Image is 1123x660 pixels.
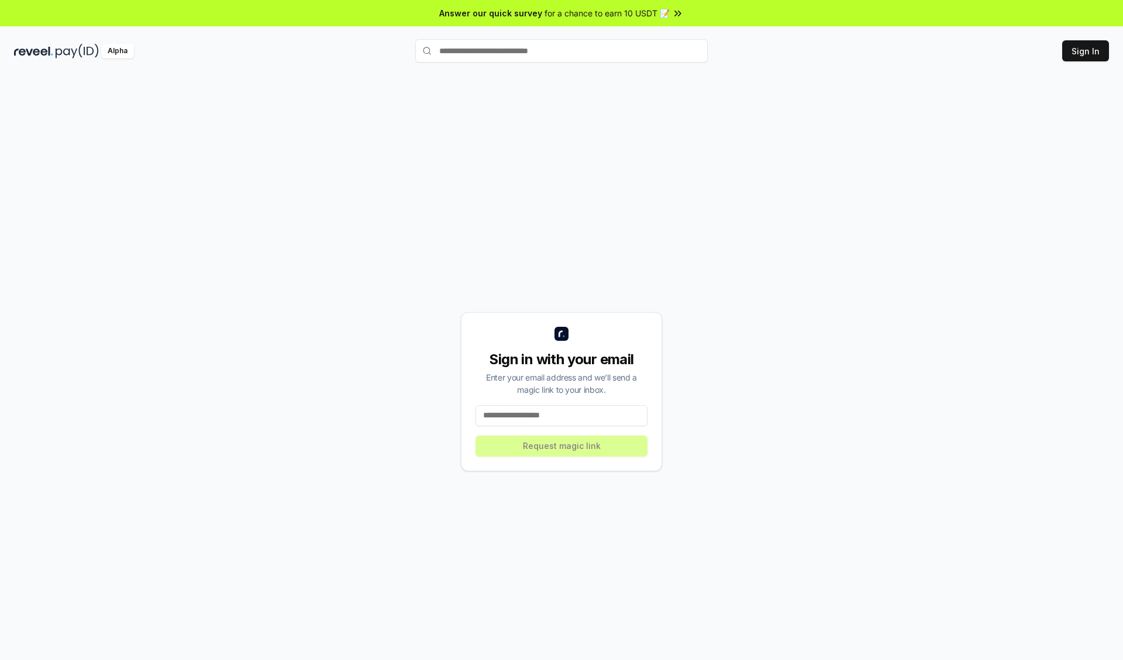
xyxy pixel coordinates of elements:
img: pay_id [56,44,99,58]
div: Enter your email address and we’ll send a magic link to your inbox. [476,371,647,396]
span: for a chance to earn 10 USDT 📝 [545,7,670,19]
button: Sign In [1062,40,1109,61]
div: Sign in with your email [476,350,647,369]
div: Alpha [101,44,134,58]
img: reveel_dark [14,44,53,58]
img: logo_small [554,327,569,341]
span: Answer our quick survey [439,7,542,19]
